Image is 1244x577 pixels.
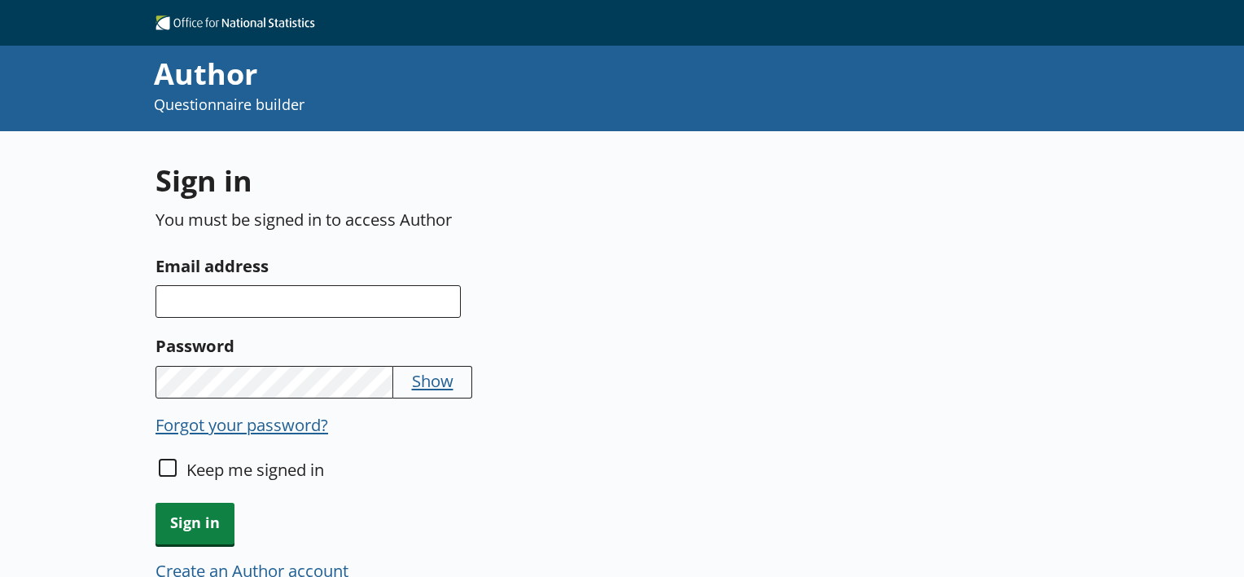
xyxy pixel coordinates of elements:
[155,253,765,279] label: Email address
[154,54,833,95] div: Author
[155,333,765,359] label: Password
[155,413,328,436] button: Forgot your password?
[154,95,833,115] p: Questionnaire builder
[155,208,765,231] p: You must be signed in to access Author
[155,161,765,200] h1: Sign in
[155,503,234,544] button: Sign in
[186,458,324,481] label: Keep me signed in
[412,369,453,392] button: Show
